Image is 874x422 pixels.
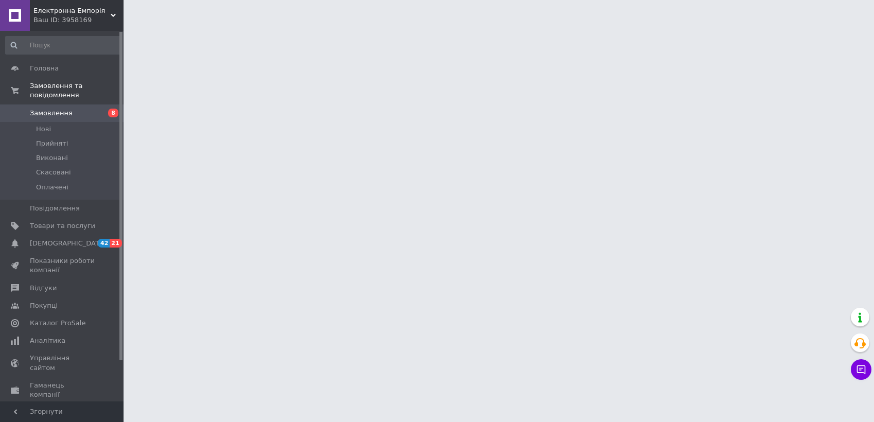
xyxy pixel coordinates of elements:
span: Покупці [30,301,58,310]
input: Пошук [5,36,121,55]
span: Управління сайтом [30,354,95,372]
span: [DEMOGRAPHIC_DATA] [30,239,106,248]
span: Скасовані [36,168,71,177]
span: 8 [108,109,118,117]
span: 21 [110,239,121,248]
span: Нові [36,125,51,134]
span: Замовлення [30,109,73,118]
span: Замовлення та повідомлення [30,81,124,100]
span: Каталог ProSale [30,319,85,328]
span: Аналітика [30,336,65,345]
span: Повідомлення [30,204,80,213]
span: Оплачені [36,183,68,192]
span: 42 [98,239,110,248]
span: Відгуки [30,284,57,293]
span: Гаманець компанії [30,381,95,399]
button: Чат з покупцем [851,359,871,380]
span: Електронна Емпорія [33,6,111,15]
span: Виконані [36,153,68,163]
div: Ваш ID: 3958169 [33,15,124,25]
span: Прийняті [36,139,68,148]
span: Товари та послуги [30,221,95,231]
span: Головна [30,64,59,73]
span: Показники роботи компанії [30,256,95,275]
